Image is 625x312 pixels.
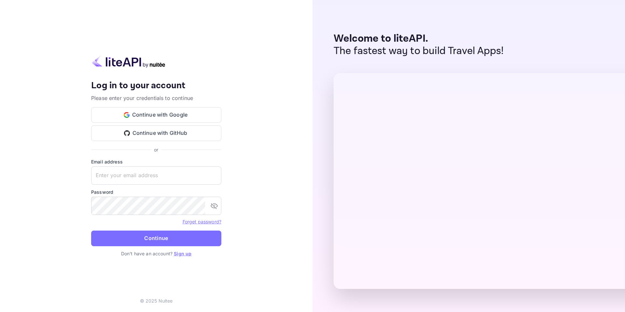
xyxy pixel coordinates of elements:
button: Continue [91,231,221,246]
label: Password [91,189,221,195]
p: Don't have an account? [91,250,221,257]
a: Sign up [174,251,191,256]
h4: Log in to your account [91,80,221,92]
a: Forget password? [183,218,221,225]
button: Continue with GitHub [91,125,221,141]
button: toggle password visibility [208,199,221,212]
p: © 2025 Nuitee [140,297,173,304]
img: liteapi [91,55,166,68]
a: Forget password? [183,219,221,224]
p: The fastest way to build Travel Apps! [334,45,504,57]
button: Continue with Google [91,107,221,123]
p: Please enter your credentials to continue [91,94,221,102]
input: Enter your email address [91,166,221,185]
label: Email address [91,158,221,165]
p: or [154,146,158,153]
p: Welcome to liteAPI. [334,33,504,45]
